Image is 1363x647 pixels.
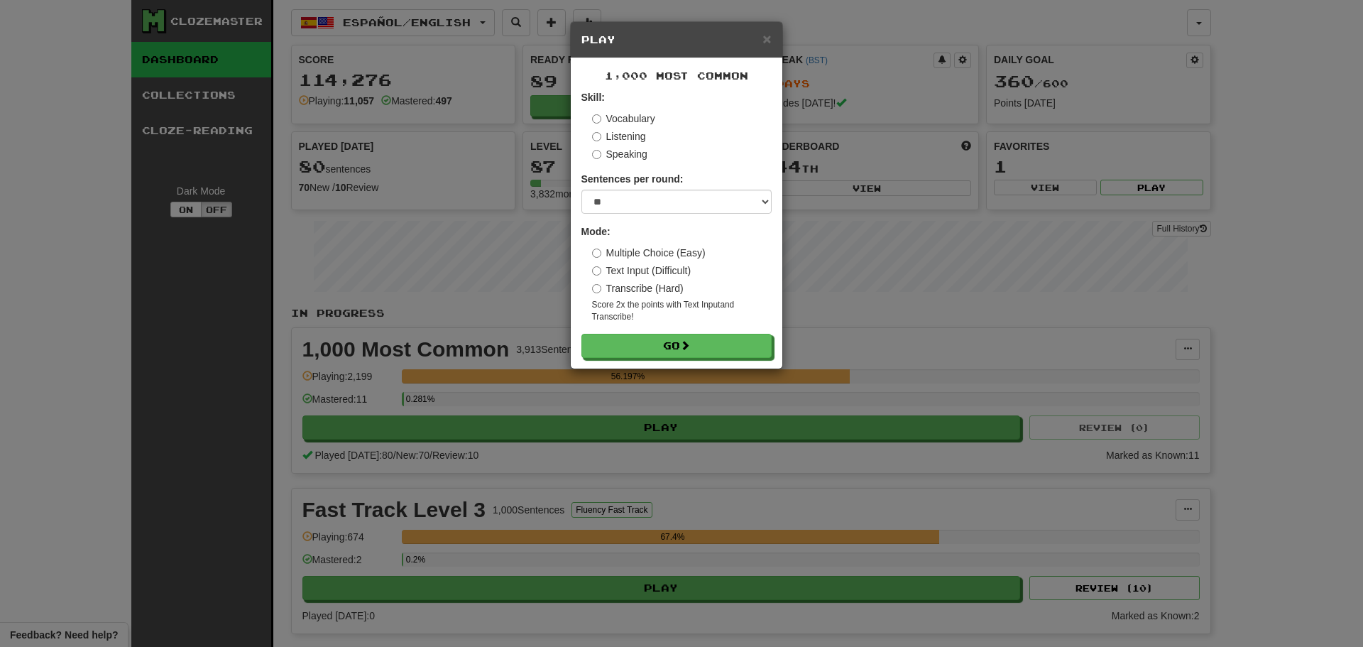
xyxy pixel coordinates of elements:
h5: Play [581,33,772,47]
button: Close [762,31,771,46]
input: Speaking [592,150,601,159]
button: Go [581,334,772,358]
span: 1,000 Most Common [605,70,748,82]
label: Transcribe (Hard) [592,281,684,295]
input: Listening [592,132,601,141]
input: Vocabulary [592,114,601,124]
input: Transcribe (Hard) [592,284,601,293]
span: × [762,31,771,47]
strong: Skill: [581,92,605,103]
label: Sentences per round: [581,172,684,186]
small: Score 2x the points with Text Input and Transcribe ! [592,299,772,323]
label: Listening [592,129,646,143]
strong: Mode: [581,226,611,237]
label: Vocabulary [592,112,655,126]
label: Multiple Choice (Easy) [592,246,706,260]
label: Text Input (Difficult) [592,263,691,278]
label: Speaking [592,147,647,161]
input: Text Input (Difficult) [592,266,601,276]
input: Multiple Choice (Easy) [592,249,601,258]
